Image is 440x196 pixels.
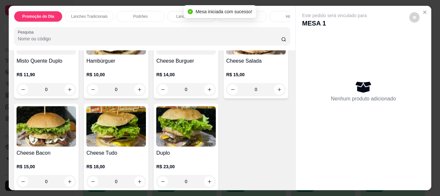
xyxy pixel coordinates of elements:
img: product-image [86,106,146,147]
p: Podrões [133,14,148,19]
p: Hot Dogs [286,14,302,19]
h4: Cheese Salada [226,57,286,65]
button: Close [420,7,430,17]
p: R$ 14,00 [156,71,216,78]
input: Pesquisa [18,36,281,42]
img: product-image [16,106,76,147]
h4: Hambúrguer [86,57,146,65]
p: R$ 23,00 [156,163,216,170]
span: Mesa iniciada com sucesso! [195,9,252,14]
p: Lanches Gourmet [176,14,207,19]
img: product-image [156,106,216,147]
p: R$ 11,90 [16,71,76,78]
p: Promoção do Dia [22,14,54,19]
h4: Duplo [156,149,216,157]
p: R$ 10,00 [86,71,146,78]
p: Lanches Tradicionais [71,14,108,19]
p: Nenhum produto adicionado [331,95,396,103]
h4: Cheese Burguer [156,57,216,65]
button: decrease-product-quantity [409,12,420,23]
p: R$ 15,00 [226,71,286,78]
p: R$ 15,00 [16,163,76,170]
h4: Cheese Tudo [86,149,146,157]
p: MESA 1 [302,19,367,28]
h4: Misto Quente Duplo [16,57,76,65]
p: Este pedido será vinculado para [302,12,367,19]
p: R$ 18,00 [86,163,146,170]
h4: Cheese Bacon [16,149,76,157]
label: Pesquisa [18,29,36,35]
span: check-circle [188,9,193,14]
